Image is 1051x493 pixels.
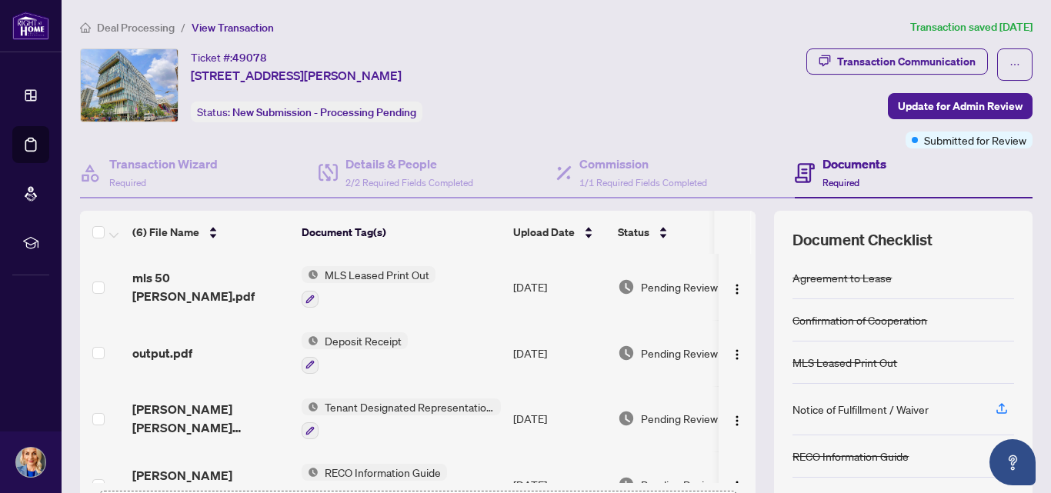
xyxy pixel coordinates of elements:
article: Transaction saved [DATE] [910,18,1033,36]
span: New Submission - Processing Pending [232,105,416,119]
button: Status IconMLS Leased Print Out [302,266,435,308]
div: Notice of Fulfillment / Waiver [792,401,929,418]
span: Required [109,177,146,188]
button: Open asap [989,439,1036,485]
th: (6) File Name [126,211,295,254]
span: Deposit Receipt [319,332,408,349]
img: Status Icon [302,398,319,415]
div: Status: [191,102,422,122]
span: Pending Review [641,476,718,493]
h4: Documents [822,155,886,173]
span: Required [822,177,859,188]
span: View Transaction [192,21,274,35]
th: Upload Date [507,211,612,254]
div: Agreement to Lease [792,269,892,286]
span: Pending Review [641,278,718,295]
button: Status IconTenant Designated Representation Agreement [302,398,501,440]
td: [DATE] [507,386,612,452]
td: [DATE] [507,254,612,320]
h4: Details & People [345,155,473,173]
span: Pending Review [641,410,718,427]
img: Document Status [618,410,635,427]
span: Status [618,224,649,241]
img: Document Status [618,278,635,295]
img: Logo [731,480,743,492]
img: Status Icon [302,266,319,283]
span: Document Checklist [792,229,933,251]
span: home [80,22,91,33]
li: / [181,18,185,36]
span: 1/1 Required Fields Completed [579,177,707,188]
img: Document Status [618,345,635,361]
img: Status Icon [302,464,319,481]
span: Deal Processing [97,21,175,35]
div: Transaction Communication [837,49,976,74]
span: ellipsis [1009,59,1020,70]
span: Tenant Designated Representation Agreement [319,398,501,415]
span: Upload Date [513,224,575,241]
button: Status IconDeposit Receipt [302,332,408,374]
img: Logo [731,415,743,427]
span: MLS Leased Print Out [319,266,435,283]
th: Status [612,211,742,254]
img: Document Status [618,476,635,493]
td: [DATE] [507,320,612,386]
span: mls 50 [PERSON_NAME].pdf [132,268,289,305]
div: Confirmation of Cooperation [792,311,927,328]
span: output.pdf [132,344,192,362]
h4: Transaction Wizard [109,155,218,173]
span: [STREET_ADDRESS][PERSON_NAME] [191,66,402,85]
div: Ticket #: [191,48,267,66]
img: logo [12,12,49,40]
img: Status Icon [302,332,319,349]
img: Profile Icon [16,448,45,477]
span: 2/2 Required Fields Completed [345,177,473,188]
h4: Commission [579,155,707,173]
span: RECO Information Guide [319,464,447,481]
span: 49078 [232,51,267,65]
button: Update for Admin Review [888,93,1033,119]
span: Pending Review [641,345,718,361]
button: Logo [725,341,749,365]
span: Submitted for Review [924,132,1026,148]
div: MLS Leased Print Out [792,354,897,371]
span: Update for Admin Review [898,94,1023,118]
span: [PERSON_NAME] [PERSON_NAME] [PERSON_NAME] - Ontario 372 - Tenant Designated Representation Agreem... [132,400,289,437]
span: (6) File Name [132,224,199,241]
button: Transaction Communication [806,48,988,75]
img: Logo [731,283,743,295]
div: RECO Information Guide [792,448,909,465]
th: Document Tag(s) [295,211,507,254]
button: Logo [725,275,749,299]
button: Logo [725,406,749,431]
img: Logo [731,348,743,361]
img: IMG-C12254539_1.jpg [81,49,178,122]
